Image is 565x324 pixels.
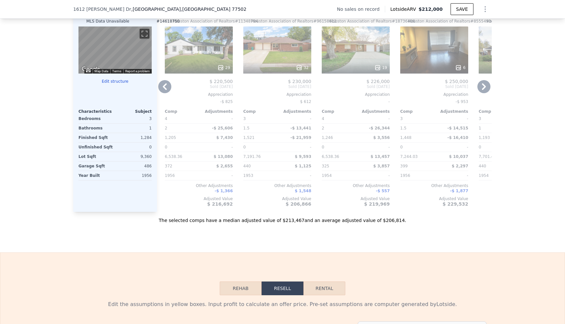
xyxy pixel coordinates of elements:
[165,154,182,159] span: 6,538.36
[80,65,102,74] a: Open this area in Google Maps (opens a new window)
[322,196,390,201] div: Adjusted Value
[400,116,403,121] span: 3
[400,92,468,97] div: Appreciation
[479,109,513,114] div: Comp
[455,64,466,71] div: 6
[479,3,492,16] button: Show Options
[165,145,167,149] span: 0
[400,154,418,159] span: 7,244.03
[479,164,486,168] span: 440
[165,124,197,133] div: 2
[112,69,121,73] a: Terms (opens in new tab)
[374,64,387,71] div: 19
[243,164,251,168] span: 440
[165,183,233,188] div: Other Adjustments
[86,69,91,72] button: Keyboard shortcuts
[357,143,390,152] div: -
[322,154,339,159] span: 6,538.36
[215,189,233,193] span: -$ 1,366
[364,201,390,207] span: $ 219,969
[290,126,311,130] span: -$ 13,441
[243,124,276,133] div: 1.5
[322,116,324,121] span: 4
[434,109,468,114] div: Adjustments
[436,143,468,152] div: -
[479,196,547,201] div: Adjusted Value
[322,171,354,180] div: 1954
[295,164,311,168] span: $ 1,125
[78,26,152,74] div: Street View
[452,164,468,168] span: $ 2,297
[165,116,167,121] span: 4
[322,92,390,97] div: Appreciation
[303,281,345,295] button: Rental
[445,79,468,84] span: $ 250,000
[214,154,233,159] span: $ 13,080
[369,126,390,130] span: -$ 26,344
[200,143,233,152] div: -
[400,109,434,114] div: Comp
[373,135,390,140] span: $ 3,556
[212,126,233,130] span: -$ 25,606
[279,171,311,180] div: -
[400,124,433,133] div: 1.5
[330,19,415,24] div: Houston Association of Realtors # 18736408
[116,114,152,123] div: 3
[216,164,233,168] span: $ 2,655
[451,3,473,15] button: SAVE
[173,19,258,24] div: Houston Association of Realtors # 11348794
[165,171,197,180] div: 1956
[479,92,547,97] div: Appreciation
[295,189,311,193] span: $ 1,548
[243,183,311,188] div: Other Adjustments
[165,196,233,201] div: Adjusted Value
[296,64,309,71] div: 32
[243,116,246,121] span: 3
[165,84,233,89] span: Sold [DATE]
[78,133,114,142] div: Finished Sqft
[419,7,443,12] span: $212,000
[447,126,468,130] span: -$ 14,515
[243,145,246,149] span: 0
[243,135,254,140] span: 1,521
[165,109,199,114] div: Comp
[116,152,152,161] div: 9,360
[322,109,356,114] div: Comp
[220,99,233,104] span: -$ 825
[78,171,114,180] div: Year Built
[322,84,390,89] span: Sold [DATE]
[455,99,468,104] span: -$ 953
[400,145,403,149] span: 0
[181,7,247,12] span: , [GEOGRAPHIC_DATA] 77502
[277,109,311,114] div: Adjustments
[479,154,496,159] span: 7,701.41
[322,183,390,188] div: Other Adjustments
[116,133,152,142] div: 1,284
[80,65,102,74] img: Google
[220,281,262,295] button: Rehab
[243,196,311,201] div: Adjusted Value
[78,79,152,84] button: Edit structure
[443,201,468,207] span: $ 229,532
[207,201,233,207] span: $ 216,692
[115,109,152,114] div: Subject
[73,212,492,224] div: The selected comps have a median adjusted value of $213,467 and an average adjusted value of $206...
[449,154,468,159] span: $ 10,037
[78,143,114,152] div: Unfinished Sqft
[479,135,490,140] span: 1,193
[73,6,131,12] span: 1612 [PERSON_NAME] Dr
[400,84,468,89] span: Sold [DATE]
[290,135,311,140] span: -$ 21,959
[322,164,329,168] span: 325
[322,145,324,149] span: 0
[357,171,390,180] div: -
[210,79,233,84] span: $ 220,500
[217,64,230,71] div: 29
[367,79,390,84] span: $ 226,000
[243,154,261,159] span: 7,191.76
[400,135,411,140] span: 1,448
[373,164,390,168] span: $ 3,857
[78,124,114,133] div: Bathrooms
[116,162,152,171] div: 486
[165,92,233,97] div: Appreciation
